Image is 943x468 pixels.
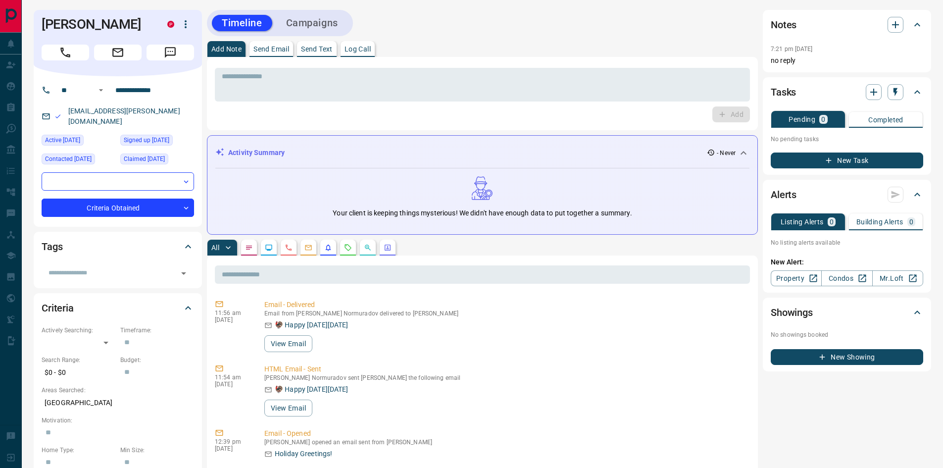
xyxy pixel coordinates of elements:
p: HTML Email - Sent [264,364,746,374]
a: Condos [821,270,872,286]
span: Active [DATE] [45,135,80,145]
p: Holiday Greetings! [275,449,332,459]
p: [PERSON_NAME] opened an email sent from [PERSON_NAME] [264,439,746,446]
p: - Never [717,149,736,157]
p: Email from [PERSON_NAME] Normuradov delivered to [PERSON_NAME] [264,310,746,317]
p: [DATE] [215,381,249,388]
span: Claimed [DATE] [124,154,165,164]
button: New Showing [771,349,923,365]
p: Timeframe: [120,326,194,335]
svg: Lead Browsing Activity [265,244,273,252]
p: Building Alerts [856,218,903,225]
div: Tasks [771,80,923,104]
p: Areas Searched: [42,386,194,395]
span: Email [94,45,142,60]
button: Open [177,266,191,280]
div: Showings [771,301,923,324]
h2: Notes [771,17,796,33]
div: Activity Summary- Never [215,144,749,162]
p: No showings booked [771,330,923,339]
span: Message [147,45,194,60]
button: Campaigns [276,15,348,31]
p: Email - Opened [264,428,746,439]
p: Email - Delivered [264,300,746,310]
p: [PERSON_NAME] Normuradov sent [PERSON_NAME] the following email [264,374,746,381]
p: Budget: [120,356,194,364]
p: 11:56 am [215,310,249,316]
svg: Email Valid [54,113,61,120]
p: All [211,244,219,251]
svg: Agent Actions [384,244,392,252]
div: Alerts [771,183,923,207]
svg: Listing Alerts [324,244,332,252]
span: Contacted [DATE] [45,154,92,164]
div: Tags [42,235,194,259]
p: Min Size: [120,446,194,455]
h2: Showings [771,305,813,320]
p: Your client is keeping things mysterious! We didn't have enough data to put together a summary. [333,208,632,218]
p: 🦃 Happy [DATE][DATE] [275,384,348,395]
p: Send Email [253,46,289,52]
p: Actively Searching: [42,326,115,335]
p: 7:21 pm [DATE] [771,46,813,52]
div: Mon Oct 13 2025 [42,154,115,167]
button: Open [95,84,107,96]
h1: [PERSON_NAME] [42,16,152,32]
p: 0 [909,218,913,225]
p: [DATE] [215,445,249,452]
div: Wed Apr 24 2024 [120,135,194,149]
p: Motivation: [42,416,194,425]
div: Notes [771,13,923,37]
button: New Task [771,153,923,168]
p: New Alert: [771,257,923,267]
p: no reply [771,55,923,66]
div: property.ca [167,21,174,28]
p: [GEOGRAPHIC_DATA] [42,395,194,411]
h2: Tags [42,239,62,255]
p: Log Call [345,46,371,52]
svg: Notes [245,244,253,252]
div: Wed Apr 24 2024 [42,135,115,149]
p: No listing alerts available [771,238,923,247]
p: Search Range: [42,356,115,364]
p: Listing Alerts [781,218,824,225]
p: 0 [830,218,834,225]
button: View Email [264,400,312,416]
svg: Opportunities [364,244,372,252]
p: Send Text [301,46,333,52]
p: Activity Summary [228,148,285,158]
p: Home Type: [42,446,115,455]
div: Criteria [42,296,194,320]
p: $0 - $0 [42,364,115,381]
a: [EMAIL_ADDRESS][PERSON_NAME][DOMAIN_NAME] [68,107,180,125]
p: 0 [821,116,825,123]
p: 🦃 Happy [DATE][DATE] [275,320,348,330]
svg: Calls [285,244,293,252]
p: Completed [868,116,903,123]
a: Mr.Loft [872,270,923,286]
h2: Alerts [771,187,796,203]
span: Signed up [DATE] [124,135,169,145]
p: 12:39 pm [215,438,249,445]
button: Timeline [212,15,272,31]
span: Call [42,45,89,60]
div: Wed Apr 24 2024 [120,154,194,167]
svg: Requests [344,244,352,252]
a: Property [771,270,822,286]
h2: Tasks [771,84,796,100]
p: [DATE] [215,316,249,323]
p: 11:54 am [215,374,249,381]
div: Criteria Obtained [42,199,194,217]
h2: Criteria [42,300,74,316]
p: Add Note [211,46,242,52]
button: View Email [264,335,312,352]
p: No pending tasks [771,132,923,147]
svg: Emails [304,244,312,252]
p: Pending [789,116,815,123]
